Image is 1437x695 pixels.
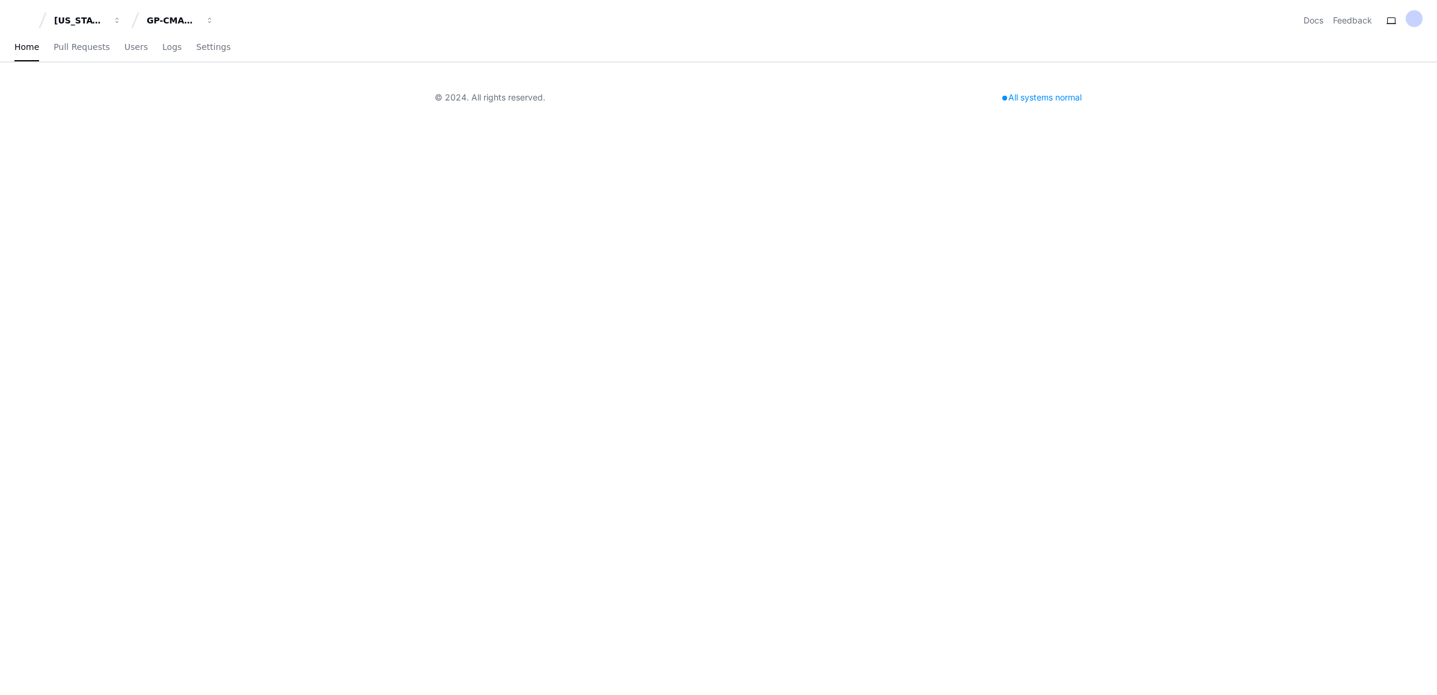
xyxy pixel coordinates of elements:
div: [US_STATE] Pacific [54,14,106,26]
div: GP-CMAG-AS8 [147,14,198,26]
button: Feedback [1333,14,1372,26]
span: Users [124,43,148,51]
a: Users [124,34,148,61]
button: GP-CMAG-AS8 [142,10,219,31]
button: [US_STATE] Pacific [49,10,126,31]
span: Pull Requests [54,43,109,51]
span: Home [14,43,39,51]
span: Settings [196,43,230,51]
a: Pull Requests [54,34,109,61]
span: Logs [162,43,182,51]
a: Settings [196,34,230,61]
a: Logs [162,34,182,61]
div: © 2024. All rights reserved. [435,91,545,103]
a: Docs [1304,14,1323,26]
a: Home [14,34,39,61]
div: All systems normal [995,89,1089,106]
